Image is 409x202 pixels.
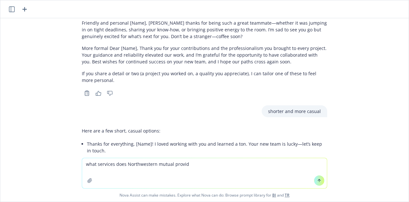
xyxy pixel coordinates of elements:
span: Nova Assist can make mistakes. Explore what Nova can do: Browse prompt library for and [3,189,406,202]
p: shorter and more casual [268,108,321,115]
p: Here are a few short, casual options: [82,127,327,134]
svg: Copy to clipboard [84,90,90,96]
a: TR [285,192,289,198]
p: More formal Dear [Name], Thank you for your contributions and the professionalism you brought to ... [82,45,327,65]
textarea: what services does Northwestern mutual provi [82,158,327,188]
button: Thumbs down [105,89,115,98]
p: Friendly and personal [Name], [PERSON_NAME] thanks for being such a great teammate—whether it was... [82,20,327,40]
p: If you share a detail or two (a project you worked on, a quality you appreciate), I can tailor on... [82,70,327,84]
li: Appreciate all your help and good vibes, [Name]. I’ll miss partnering with you—go crush it on the... [87,155,327,165]
li: Thanks for everything, [Name]! I loved working with you and learned a ton. Your new team is lucky... [87,139,327,155]
a: BI [272,192,276,198]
